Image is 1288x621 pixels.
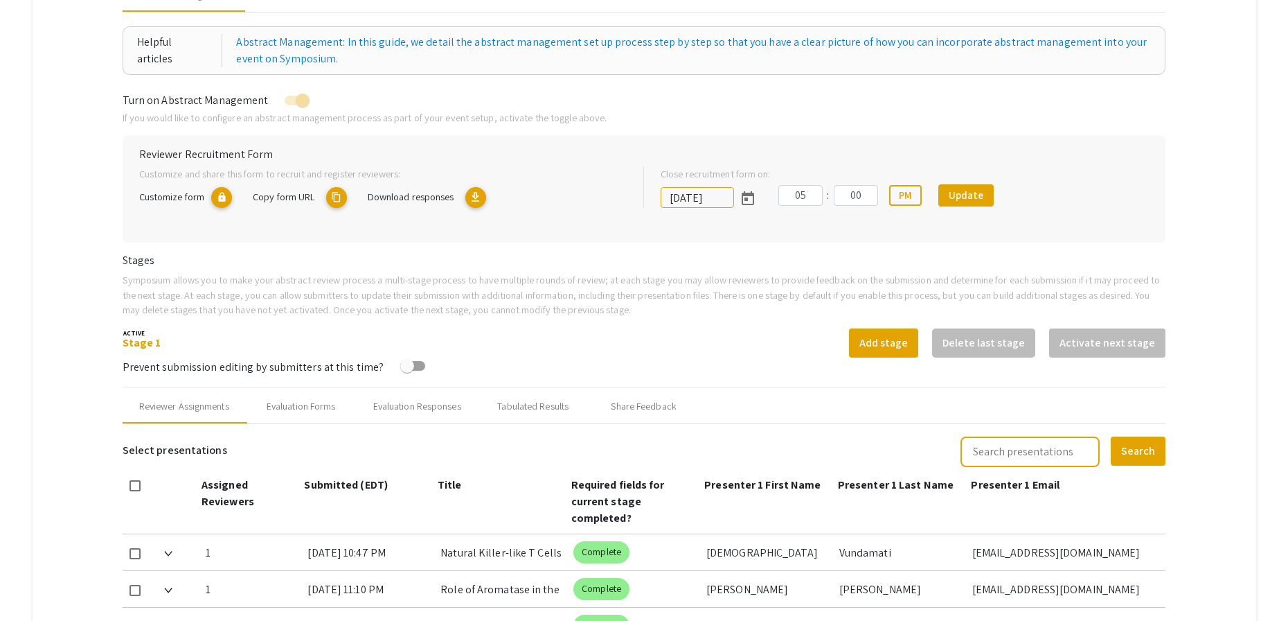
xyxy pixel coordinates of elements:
[1111,437,1165,466] button: Search
[304,478,388,492] span: Submitted (EDT)
[611,399,676,414] div: Share Feedback
[123,93,269,107] span: Turn on Abstract Management
[438,478,462,492] span: Title
[123,254,1166,267] h6: Stages
[139,148,1150,161] h6: Reviewer Recruitment Form
[932,329,1035,358] button: Delete last stage
[137,34,223,67] div: Helpful articles
[1049,329,1165,358] button: Activate next stage
[123,335,161,350] a: Stage 1
[253,190,314,203] span: Copy form URL
[839,571,961,607] div: [PERSON_NAME]
[849,329,918,358] button: Add stage
[571,478,665,525] span: Required fields for current stage completed?
[236,34,1151,67] a: Abstract Management: In this guide, we detail the abstract management set up process step by step...
[440,534,562,570] div: Natural Killer-like T Cells and Longevity: A Comparative Analysis
[139,399,229,414] div: Reviewer Assignments
[734,184,762,212] button: Open calendar
[164,588,172,593] img: Expand arrow
[164,551,172,557] img: Expand arrow
[368,190,454,203] span: Download responses
[497,399,569,414] div: Tabulated Results
[202,478,254,509] span: Assigned Reviewers
[706,571,828,607] div: [PERSON_NAME]
[326,187,347,208] mat-icon: copy URL
[938,184,994,207] button: Update
[834,185,878,206] input: Minutes
[661,166,771,182] label: Close recruitment form on:
[972,571,1155,607] div: [EMAIL_ADDRESS][DOMAIN_NAME]
[373,399,461,414] div: Evaluation Responses
[573,578,629,600] mat-chip: Complete
[139,190,204,203] span: Customize form
[206,571,297,607] div: 1
[838,478,954,492] span: Presenter 1 Last Name
[972,534,1155,570] div: [EMAIL_ADDRESS][DOMAIN_NAME]
[206,534,297,570] div: 1
[307,534,429,570] div: [DATE] 10:47 PM
[123,435,227,466] h6: Select presentations
[823,187,834,204] div: :
[123,110,1166,125] p: If you would like to configure an abstract management process as part of your event setup, activa...
[139,166,621,182] p: Customize and share this form to recruit and register reviewers:
[267,399,336,414] div: Evaluation Forms
[960,437,1100,467] input: Search presentations
[465,187,486,208] mat-icon: Export responses
[10,559,59,611] iframe: Chat
[123,272,1166,317] p: Symposium allows you to make your abstract review process a multi-stage process to have multiple ...
[839,534,961,570] div: Vundamati
[211,187,232,208] mat-icon: lock
[971,478,1059,492] span: Presenter 1 Email
[778,185,823,206] input: Hours
[706,534,828,570] div: [DEMOGRAPHIC_DATA]
[573,541,629,563] mat-chip: Complete
[440,571,562,607] div: Role of Aromatase in the Conversion of 11-Oxyandrogens to [MEDICAL_DATA]: Mechanisms and Implicat...
[704,478,821,492] span: Presenter 1 First Name
[123,360,384,374] span: Prevent submission editing by submitters at this time?
[307,571,429,607] div: [DATE] 11:10 PM
[889,185,922,206] button: PM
